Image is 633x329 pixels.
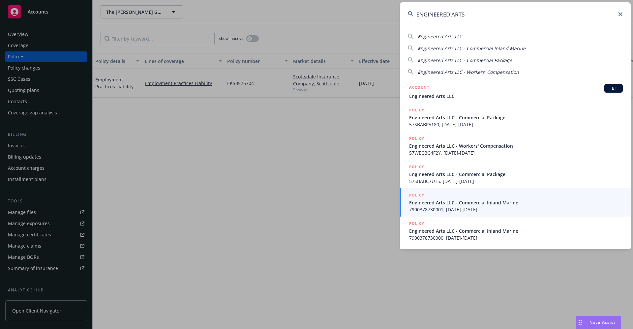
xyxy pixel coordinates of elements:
span: Engineered Arts LLC - Workers' Compensation [409,142,623,149]
h5: POLICY [409,164,424,170]
span: ngineered Arts LLC - Commercial Package [420,57,512,63]
span: BI [607,85,620,91]
span: Engineered Arts LLC - Commercial Package [409,171,623,178]
h5: ACCOUNT [409,84,429,92]
span: 57WECBG4F2Y, [DATE]-[DATE] [409,149,623,156]
span: Engineered Arts LLC [409,93,623,100]
span: E [418,45,420,51]
span: ngineered Arts LLC - Workers' Compensation [420,69,519,75]
span: ngineered Arts LLC [420,33,462,40]
span: E [418,69,420,75]
span: Engineered Arts LLC - Commercial Inland Marine [409,199,623,206]
span: E [418,33,420,40]
h5: POLICY [409,192,424,198]
span: 7900378730001, [DATE]-[DATE] [409,206,623,213]
span: Engineered Arts LLC - Commercial Package [409,114,623,121]
a: POLICYEngineered Arts LLC - Commercial Package57SBABP5180, [DATE]-[DATE] [400,103,631,132]
span: 57SBABP5180, [DATE]-[DATE] [409,121,623,128]
a: POLICYEngineered Arts LLC - Workers' Compensation57WECBG4F2Y, [DATE]-[DATE] [400,132,631,160]
a: POLICYEngineered Arts LLC - Commercial Package57SBABC7UTS, [DATE]-[DATE] [400,160,631,188]
span: 7900378730000, [DATE]-[DATE] [409,234,623,241]
a: ACCOUNTBIEngineered Arts LLC [400,80,631,103]
div: Drag to move [576,316,584,329]
span: Engineered Arts LLC - Commercial Inland Marine [409,227,623,234]
span: Nova Assist [589,319,616,325]
button: Nova Assist [576,316,621,329]
input: Search... [400,2,631,26]
h5: POLICY [409,107,424,113]
span: 57SBABC7UTS, [DATE]-[DATE] [409,178,623,185]
h5: POLICY [409,220,424,227]
h5: POLICY [409,135,424,142]
a: POLICYEngineered Arts LLC - Commercial Inland Marine7900378730000, [DATE]-[DATE] [400,217,631,245]
a: POLICYEngineered Arts LLC - Commercial Inland Marine7900378730001, [DATE]-[DATE] [400,188,631,217]
span: ngineered Arts LLC - Commercial Inland Marine [420,45,526,51]
span: E [418,57,420,63]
